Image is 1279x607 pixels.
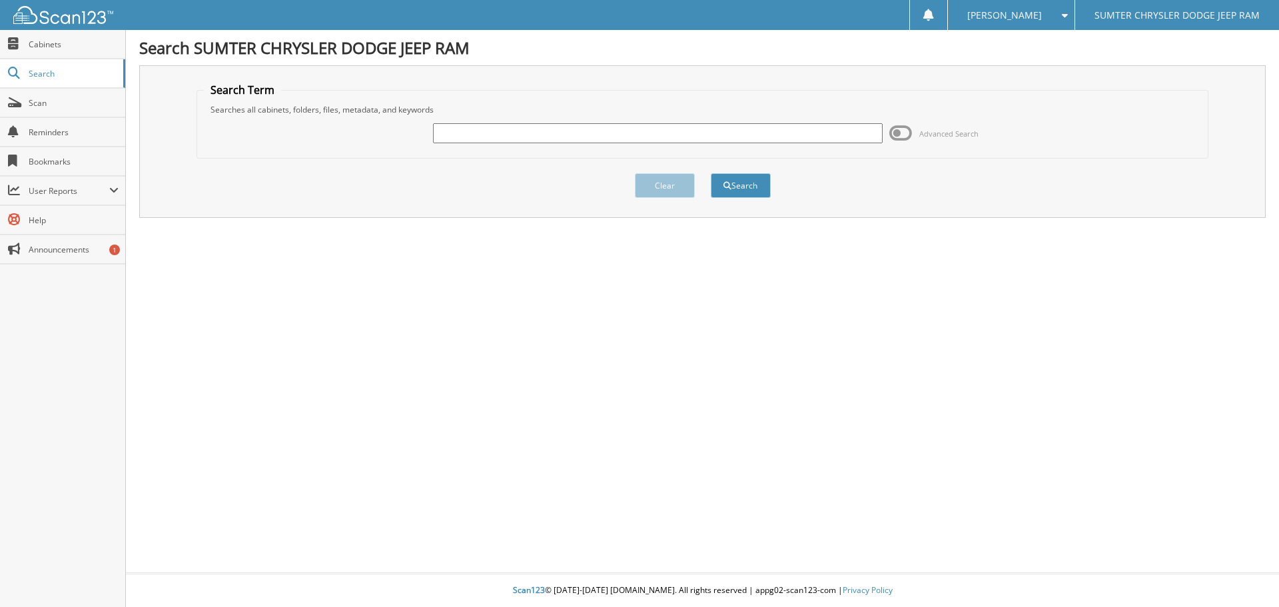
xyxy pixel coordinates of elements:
[29,39,119,50] span: Cabinets
[29,215,119,226] span: Help
[204,104,1202,115] div: Searches all cabinets, folders, files, metadata, and keywords
[29,244,119,255] span: Announcements
[919,129,979,139] span: Advanced Search
[139,37,1266,59] h1: Search SUMTER CHRYSLER DODGE JEEP RAM
[126,574,1279,607] div: © [DATE]-[DATE] [DOMAIN_NAME]. All rights reserved | appg02-scan123-com |
[204,83,281,97] legend: Search Term
[1094,11,1260,19] span: SUMTER CHRYSLER DODGE JEEP RAM
[843,584,893,596] a: Privacy Policy
[29,156,119,167] span: Bookmarks
[29,127,119,138] span: Reminders
[711,173,771,198] button: Search
[29,97,119,109] span: Scan
[967,11,1042,19] span: [PERSON_NAME]
[513,584,545,596] span: Scan123
[29,68,117,79] span: Search
[109,245,120,255] div: 1
[1212,543,1279,607] iframe: Chat Widget
[29,185,109,197] span: User Reports
[635,173,695,198] button: Clear
[13,6,113,24] img: scan123-logo-white.svg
